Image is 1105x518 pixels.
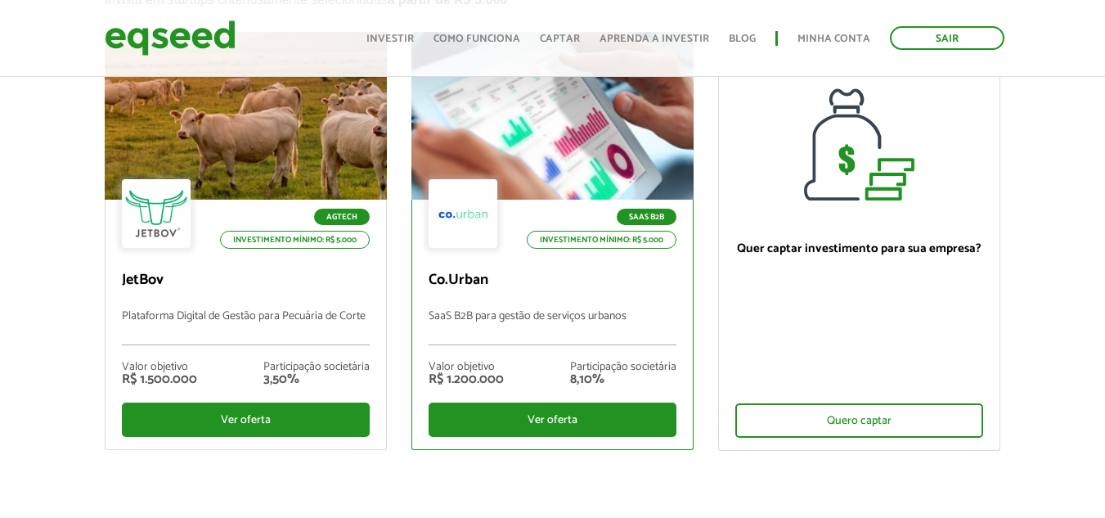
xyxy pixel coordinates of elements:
[263,362,370,373] div: Participação societária
[600,34,709,44] a: Aprenda a investir
[735,403,983,438] div: Quero captar
[122,272,370,290] p: JetBov
[433,34,520,44] a: Como funciona
[263,373,370,386] div: 3,50%
[617,209,676,225] p: SaaS B2B
[429,272,676,290] p: Co.Urban
[797,34,870,44] a: Minha conta
[220,231,370,249] p: Investimento mínimo: R$ 5.000
[429,310,676,345] p: SaaS B2B para gestão de serviços urbanos
[429,362,504,373] div: Valor objetivo
[122,310,370,345] p: Plataforma Digital de Gestão para Pecuária de Corte
[314,209,370,225] p: Agtech
[718,32,1000,451] a: Quer captar investimento para sua empresa? Quero captar
[429,403,676,437] div: Ver oferta
[729,34,756,44] a: Blog
[570,373,676,386] div: 8,10%
[366,34,414,44] a: Investir
[429,373,504,386] div: R$ 1.200.000
[105,32,387,450] a: Agtech Investimento mínimo: R$ 5.000 JetBov Plataforma Digital de Gestão para Pecuária de Corte V...
[735,241,983,256] p: Quer captar investimento para sua empresa?
[890,26,1004,50] a: Sair
[105,16,236,60] img: EqSeed
[527,231,676,249] p: Investimento mínimo: R$ 5.000
[570,362,676,373] div: Participação societária
[540,34,580,44] a: Captar
[122,373,197,386] div: R$ 1.500.000
[411,32,694,450] a: SaaS B2B Investimento mínimo: R$ 5.000 Co.Urban SaaS B2B para gestão de serviços urbanos Valor ob...
[122,362,197,373] div: Valor objetivo
[122,403,370,437] div: Ver oferta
